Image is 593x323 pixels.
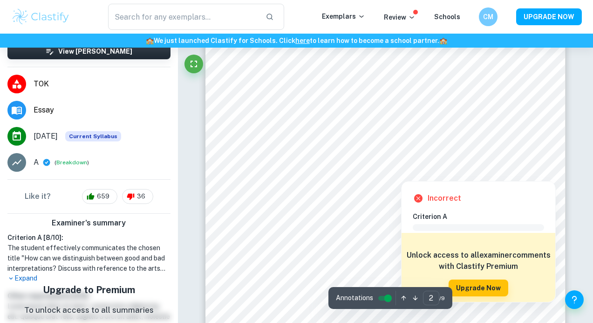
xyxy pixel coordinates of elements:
[34,157,39,168] p: A
[146,37,154,44] span: 🏫
[56,158,87,167] button: Breakdown
[428,193,461,204] h6: Incorrect
[406,250,551,272] h6: Unlock access to all examiner comments with Clastify Premium
[7,274,170,283] p: Expand
[122,189,153,204] div: 36
[322,11,365,21] p: Exemplars
[7,243,170,274] h1: The student effectively communicates the chosen title "How can we distinguish between good and ba...
[7,43,170,59] button: View [PERSON_NAME]
[439,37,447,44] span: 🏫
[7,232,170,243] h6: Criterion A [ 8 / 10 ]:
[434,13,460,21] a: Schools
[24,283,154,297] h5: Upgrade to Premium
[2,35,591,46] h6: We just launched Clastify for Schools. Click to learn how to become a school partner.
[413,211,552,222] h6: Criterion A
[25,191,51,202] h6: Like it?
[565,290,584,309] button: Help and Feedback
[4,218,174,229] h6: Examiner's summary
[439,294,445,302] span: / 9
[65,131,121,141] div: This exemplar is based on the current syllabus. Feel free to refer to it for inspiration/ideas wh...
[132,192,150,201] span: 36
[479,7,498,26] button: CM
[92,192,115,201] span: 659
[24,304,154,316] p: To unlock access to all summaries
[336,293,373,303] span: Annotations
[384,12,416,22] p: Review
[516,8,582,25] button: UPGRADE NOW
[449,280,508,296] button: Upgrade Now
[34,78,170,90] span: TOK
[295,37,310,44] a: here
[65,131,121,141] span: Current Syllabus
[58,46,132,56] h6: View [PERSON_NAME]
[108,4,258,30] input: Search for any exemplars...
[55,158,89,167] span: ( )
[184,55,203,73] button: Fullscreen
[11,7,70,26] img: Clastify logo
[483,12,494,22] h6: CM
[34,131,58,142] span: [DATE]
[82,189,117,204] div: 659
[34,105,170,116] span: Essay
